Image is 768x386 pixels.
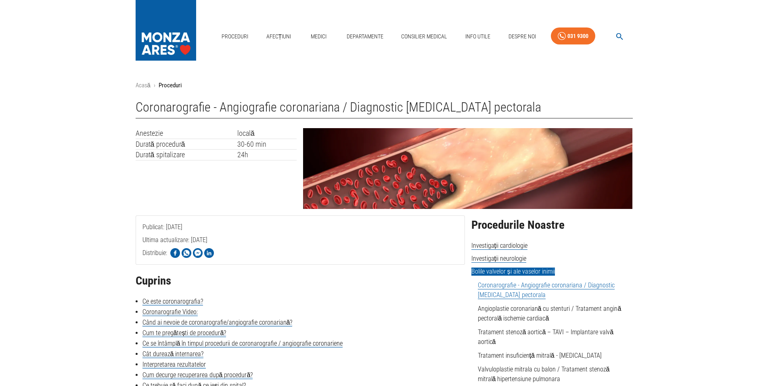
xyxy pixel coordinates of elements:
img: Coronarografie - Angiografie coronariana | MONZA ARES [303,128,632,209]
a: Când ai nevoie de coronarografie/angiografie coronariană? [142,319,293,327]
nav: breadcrumb [136,81,633,90]
a: Despre Noi [505,28,539,45]
img: Share on LinkedIn [204,248,214,258]
h2: Cuprins [136,274,465,287]
a: Coronarografie - Angiografie coronariana / Diagnostic [MEDICAL_DATA] pectorala [478,281,615,299]
img: Share on Facebook [170,248,180,258]
a: Interpretarea rezultatelor [142,361,206,369]
td: Durată spitalizare [136,150,237,160]
a: Coronarografie Video: [142,308,198,316]
a: Ce este coronarografia? [142,297,203,306]
h2: Procedurile Noastre [471,219,633,232]
td: locală [237,128,297,139]
a: Ce se întâmplă în timpul procedurii de coronarografie / angiografie coronariene [142,340,343,348]
a: Consilier Medical [398,28,450,45]
a: Tratament insuficiență mitrală - [MEDICAL_DATA] [478,352,602,359]
a: 031 9300 [551,27,595,45]
a: Proceduri [218,28,251,45]
p: Proceduri [159,81,182,90]
span: Publicat: [DATE] [142,223,182,263]
td: 30-60 min [237,139,297,150]
span: Investigații neurologie [471,255,526,263]
h1: Coronarografie - Angiografie coronariana / Diagnostic [MEDICAL_DATA] pectorala [136,100,633,118]
td: 24h [237,150,297,160]
p: Distribuie: [142,248,167,258]
span: Investigații cardiologie [471,242,527,250]
img: Share on WhatsApp [182,248,191,258]
img: Share on Facebook Messenger [193,248,203,258]
a: Cum te pregătești de procedură? [142,329,226,337]
a: Tratament stenoză aortică – TAVI – Implantare valvă aortică [478,328,614,346]
div: 031 9300 [567,31,588,41]
a: Valvuloplastie mitrala cu balon / Tratament stenoză mitrală hipertensiune pulmonara [478,365,610,383]
span: Bolile valvelor și ale vaselor inimii [471,268,555,276]
a: Cât durează internarea? [142,350,204,358]
li: › [154,81,155,90]
a: Info Utile [462,28,494,45]
td: Durată procedură [136,139,237,150]
a: Angioplastie coronariană cu stenturi / Tratament angină pectorală ischemie cardiacă [478,305,622,322]
a: Cum decurge recuperarea după procedură? [142,371,253,379]
a: Departamente [343,28,387,45]
a: Acasă [136,82,151,89]
a: Medici [306,28,332,45]
td: Anestezie [136,128,237,139]
a: Afecțiuni [263,28,295,45]
span: Ultima actualizare: [DATE] [142,236,207,276]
